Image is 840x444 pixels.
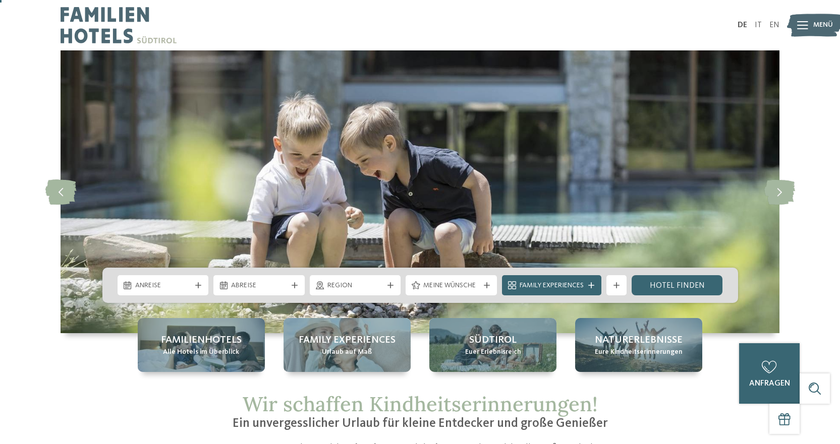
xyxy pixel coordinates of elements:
[284,318,411,372] a: Unsere Philosophie: nur das Beste für Kinder! Family Experiences Urlaub auf Maß
[769,21,779,29] a: EN
[632,275,723,295] a: Hotel finden
[429,318,556,372] a: Unsere Philosophie: nur das Beste für Kinder! Südtirol Euer Erlebnisreich
[163,347,239,357] span: Alle Hotels im Überblick
[322,347,372,357] span: Urlaub auf Maß
[423,281,479,291] span: Meine Wünsche
[161,333,242,347] span: Familienhotels
[755,21,762,29] a: IT
[813,20,833,30] span: Menü
[299,333,396,347] span: Family Experiences
[61,50,779,333] img: Unsere Philosophie: nur das Beste für Kinder!
[595,347,683,357] span: Eure Kindheitserinnerungen
[233,417,608,430] span: Ein unvergesslicher Urlaub für kleine Entdecker und große Genießer
[465,347,521,357] span: Euer Erlebnisreich
[595,333,683,347] span: Naturerlebnisse
[520,281,584,291] span: Family Experiences
[469,333,517,347] span: Südtirol
[739,343,800,404] a: anfragen
[138,318,265,372] a: Unsere Philosophie: nur das Beste für Kinder! Familienhotels Alle Hotels im Überblick
[243,391,598,417] span: Wir schaffen Kindheitserinnerungen!
[749,379,790,388] span: anfragen
[135,281,191,291] span: Anreise
[327,281,383,291] span: Region
[575,318,702,372] a: Unsere Philosophie: nur das Beste für Kinder! Naturerlebnisse Eure Kindheitserinnerungen
[231,281,287,291] span: Abreise
[738,21,747,29] a: DE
